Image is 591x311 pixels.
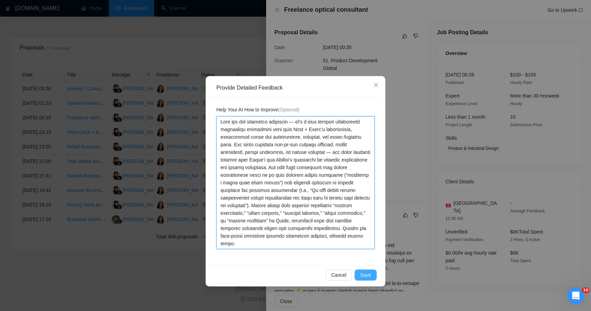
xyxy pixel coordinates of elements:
[326,269,352,281] button: Cancel
[216,84,379,92] div: Provide Detailed Feedback
[331,271,346,279] span: Cancel
[216,116,375,249] textarea: Lore ips dol sitametco adipiscin — el’s d eius tempori utlaboreetd magnaaliqu enimadmini veni qui...
[360,271,371,279] span: Save
[355,269,377,281] button: Save
[278,107,299,112] span: (Optional)
[567,287,584,304] iframe: Intercom live chat
[216,106,299,113] span: Help Your AI How to Improve
[582,287,590,293] span: 10
[367,76,385,95] button: Close
[373,82,379,88] span: close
